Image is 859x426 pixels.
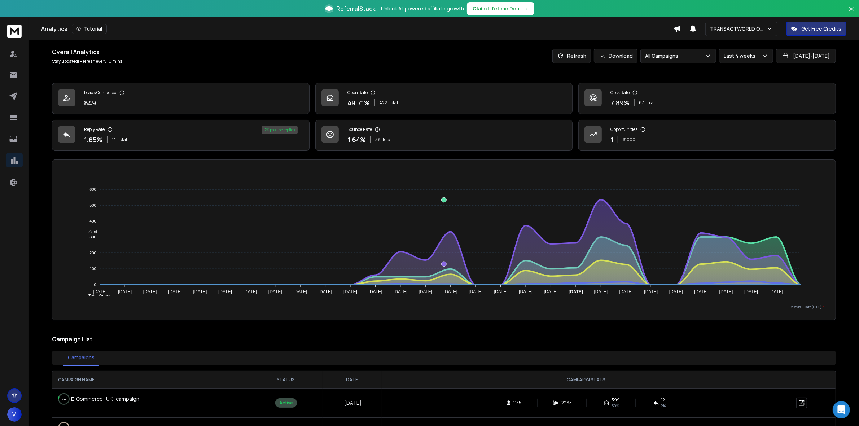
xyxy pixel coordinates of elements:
[168,290,182,295] tspan: [DATE]
[745,290,758,295] tspan: [DATE]
[610,90,630,96] p: Click Rate
[612,403,619,409] span: 50 %
[89,267,96,271] tspan: 100
[619,290,633,295] tspan: [DATE]
[610,127,637,132] p: Opportunities
[847,4,856,22] button: Close banner
[84,127,105,132] p: Reply Rate
[193,290,207,295] tspan: [DATE]
[52,48,123,56] h1: Overall Analytics
[644,290,658,295] tspan: [DATE]
[776,49,836,63] button: [DATE]-[DATE]
[118,290,132,295] tspan: [DATE]
[645,52,681,60] p: All Campaigns
[218,290,232,295] tspan: [DATE]
[83,294,111,299] span: Total Opens
[544,290,558,295] tspan: [DATE]
[347,98,370,108] p: 49.71 %
[293,290,307,295] tspan: [DATE]
[319,290,332,295] tspan: [DATE]
[89,235,96,239] tspan: 300
[801,25,841,32] p: Get Free Credits
[381,5,464,12] p: Unlock AI-powered affiliate growth
[494,290,508,295] tspan: [DATE]
[694,290,708,295] tspan: [DATE]
[62,395,66,403] p: 7 %
[52,83,310,114] a: Leads Contacted849
[89,219,96,223] tspan: 400
[268,290,282,295] tspan: [DATE]
[275,398,297,408] div: Active
[669,290,683,295] tspan: [DATE]
[444,290,457,295] tspan: [DATE]
[394,290,407,295] tspan: [DATE]
[567,52,586,60] p: Refresh
[724,52,758,60] p: Last 4 weeks
[262,126,298,134] div: 7 % positive replies
[610,135,613,145] p: 1
[609,52,633,60] p: Download
[469,290,482,295] tspan: [DATE]
[243,290,257,295] tspan: [DATE]
[143,290,157,295] tspan: [DATE]
[467,2,534,15] button: Claim Lifetime Deal→
[623,137,635,142] p: $ 1000
[419,290,433,295] tspan: [DATE]
[89,251,96,255] tspan: 200
[52,120,310,151] a: Reply Rate1.65%14Total7% positive replies
[375,137,381,142] span: 38
[63,350,99,366] button: Campaigns
[639,100,644,106] span: 67
[41,24,674,34] div: Analytics
[315,120,573,151] a: Bounce Rate1.64%38Total
[382,137,391,142] span: Total
[112,137,116,142] span: 14
[64,304,824,310] p: x-axis : Date(UTC)
[84,135,102,145] p: 1.65 %
[719,290,733,295] tspan: [DATE]
[523,5,529,12] span: →
[84,90,117,96] p: Leads Contacted
[369,290,382,295] tspan: [DATE]
[379,100,387,106] span: 422
[389,100,398,106] span: Total
[347,90,368,96] p: Open Rate
[89,187,96,192] tspan: 600
[645,100,655,106] span: Total
[661,397,665,403] span: 12
[323,371,381,388] th: DATE
[52,389,168,409] td: E-Commerce_UK_campaign
[519,290,533,295] tspan: [DATE]
[561,400,572,406] span: 2265
[347,127,372,132] p: Bounce Rate
[514,400,522,406] span: 1135
[315,83,573,114] a: Open Rate49.71%422Total
[343,290,357,295] tspan: [DATE]
[552,49,591,63] button: Refresh
[710,25,767,32] p: TRANSACTWORLD GROUP
[7,407,22,422] button: V
[833,401,850,418] div: Open Intercom Messenger
[569,290,583,295] tspan: [DATE]
[83,229,97,234] span: Sent
[578,83,836,114] a: Click Rate7.89%67Total
[93,290,107,295] tspan: [DATE]
[94,282,96,287] tspan: 0
[661,403,666,409] span: 2 %
[594,290,608,295] tspan: [DATE]
[89,203,96,207] tspan: 500
[594,49,637,63] button: Download
[770,290,783,295] tspan: [DATE]
[610,98,630,108] p: 7.89 %
[52,58,123,64] p: Stay updated! Refresh every 10 mins.
[72,24,107,34] button: Tutorial
[382,371,791,388] th: CAMPAIGN STATS
[52,371,248,388] th: CAMPAIGN NAME
[347,135,366,145] p: 1.64 %
[52,335,836,343] h2: Campaign List
[118,137,127,142] span: Total
[612,397,620,403] span: 399
[323,388,381,417] td: [DATE]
